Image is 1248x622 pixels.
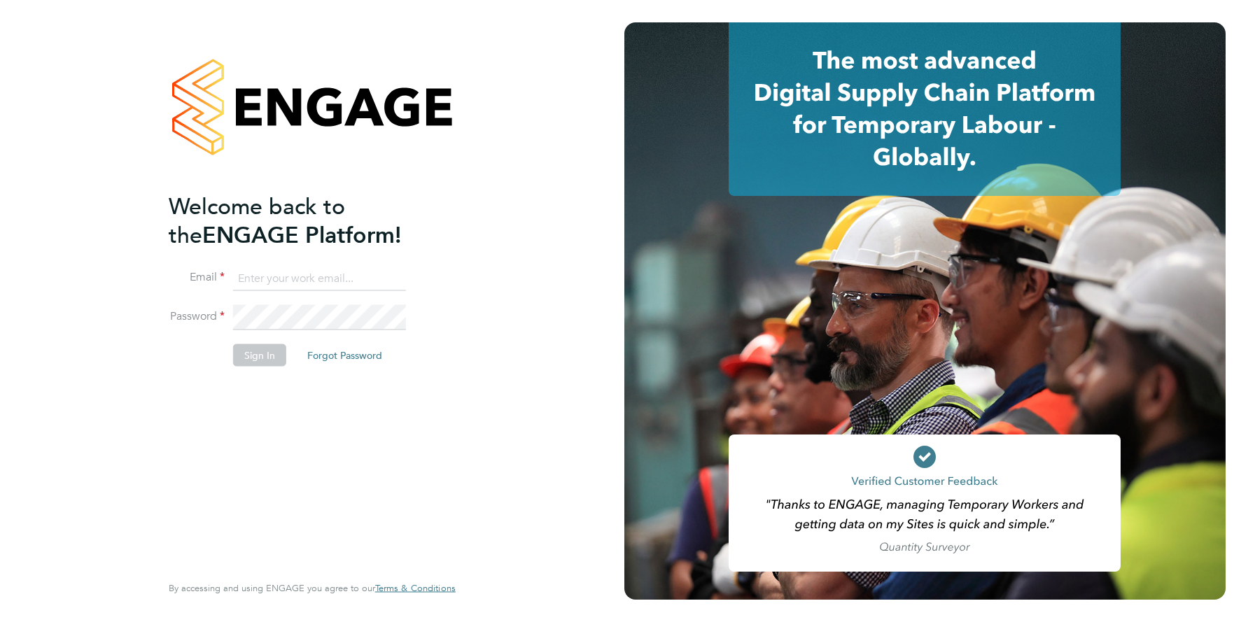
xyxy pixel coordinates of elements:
[233,344,286,367] button: Sign In
[169,192,345,248] span: Welcome back to the
[233,266,406,291] input: Enter your work email...
[296,344,393,367] button: Forgot Password
[375,582,456,594] span: Terms & Conditions
[169,309,225,324] label: Password
[169,270,225,285] label: Email
[169,582,456,594] span: By accessing and using ENGAGE you agree to our
[169,192,442,249] h2: ENGAGE Platform!
[375,583,456,594] a: Terms & Conditions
